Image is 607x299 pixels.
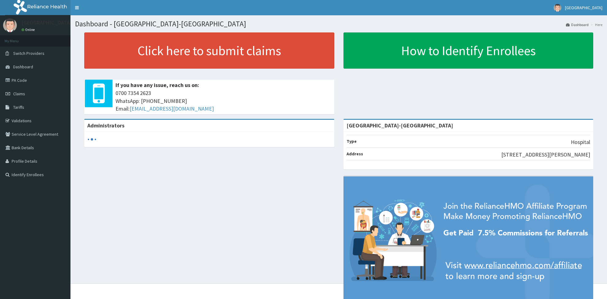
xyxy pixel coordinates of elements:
b: Type [347,138,357,144]
b: Address [347,151,363,157]
p: [GEOGRAPHIC_DATA] [21,20,72,25]
b: If you have any issue, reach us on: [116,81,199,89]
a: How to Identify Enrollees [343,32,594,69]
strong: [GEOGRAPHIC_DATA]-[GEOGRAPHIC_DATA] [347,122,453,129]
a: Click here to submit claims [84,32,334,69]
a: Dashboard [566,22,589,27]
h1: Dashboard - [GEOGRAPHIC_DATA]-[GEOGRAPHIC_DATA] [75,20,602,28]
p: Hospital [571,138,590,146]
span: Tariffs [13,104,24,110]
span: Dashboard [13,64,33,70]
b: Administrators [87,122,124,129]
span: Claims [13,91,25,97]
a: Online [21,28,36,32]
li: Here [589,22,602,27]
a: [EMAIL_ADDRESS][DOMAIN_NAME] [130,105,214,112]
p: [STREET_ADDRESS][PERSON_NAME] [501,151,590,159]
img: User Image [554,4,561,12]
svg: audio-loading [87,135,97,144]
span: Switch Providers [13,51,44,56]
span: [GEOGRAPHIC_DATA] [565,5,602,10]
img: User Image [3,18,17,32]
span: 0700 7354 2623 WhatsApp: [PHONE_NUMBER] Email: [116,89,331,113]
